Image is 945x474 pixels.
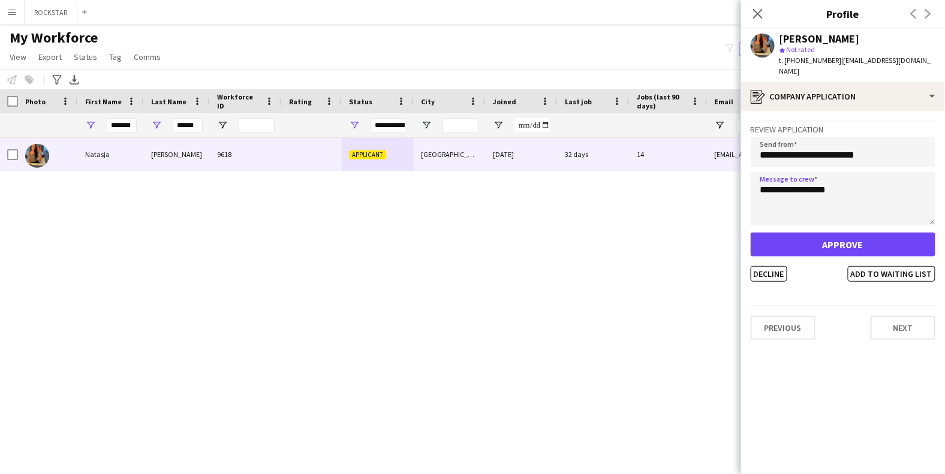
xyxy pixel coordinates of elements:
[151,97,186,106] span: Last Name
[558,138,630,171] div: 32 days
[217,92,260,110] span: Workforce ID
[565,97,592,106] span: Last job
[514,118,550,132] input: Joined Filter Input
[751,124,935,135] h3: Review Application
[10,52,26,62] span: View
[421,120,432,131] button: Open Filter Menu
[104,49,127,65] a: Tag
[780,56,842,65] span: t. [PHONE_NUMBER]
[349,150,386,159] span: Applicant
[5,49,31,65] a: View
[739,42,799,56] button: Everyone9,830
[25,97,46,106] span: Photo
[210,138,282,171] div: 9618
[741,82,945,111] div: Company application
[67,73,82,87] app-action-btn: Export XLSX
[421,97,435,106] span: City
[349,120,360,131] button: Open Filter Menu
[25,144,49,168] img: Natasja Davies
[239,118,275,132] input: Workforce ID Filter Input
[414,138,486,171] div: [GEOGRAPHIC_DATA]
[129,49,165,65] a: Comms
[443,118,478,132] input: City Filter Input
[217,120,228,131] button: Open Filter Menu
[871,316,935,340] button: Next
[715,120,726,131] button: Open Filter Menu
[134,52,161,62] span: Comms
[34,49,67,65] a: Export
[751,233,935,256] button: Approve
[109,52,122,62] span: Tag
[630,138,708,171] div: 14
[741,6,945,22] h3: Profile
[751,316,815,340] button: Previous
[780,34,860,44] div: [PERSON_NAME]
[151,120,162,131] button: Open Filter Menu
[751,266,787,282] button: Decline
[289,97,312,106] span: Rating
[74,52,97,62] span: Status
[69,49,102,65] a: Status
[637,92,686,110] span: Jobs (last 90 days)
[85,97,122,106] span: First Name
[10,29,98,47] span: My Workforce
[715,97,734,106] span: Email
[848,266,935,282] button: Add to waiting list
[173,118,203,132] input: Last Name Filter Input
[736,118,940,132] input: Email Filter Input
[780,56,931,76] span: | [EMAIL_ADDRESS][DOMAIN_NAME]
[38,52,62,62] span: Export
[493,120,504,131] button: Open Filter Menu
[493,97,516,106] span: Joined
[107,118,137,132] input: First Name Filter Input
[349,97,372,106] span: Status
[486,138,558,171] div: [DATE]
[25,1,77,24] button: ROCKSTAR
[78,138,144,171] div: Natasja
[85,120,96,131] button: Open Filter Menu
[144,138,210,171] div: [PERSON_NAME]
[50,73,64,87] app-action-btn: Advanced filters
[787,45,815,54] span: Not rated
